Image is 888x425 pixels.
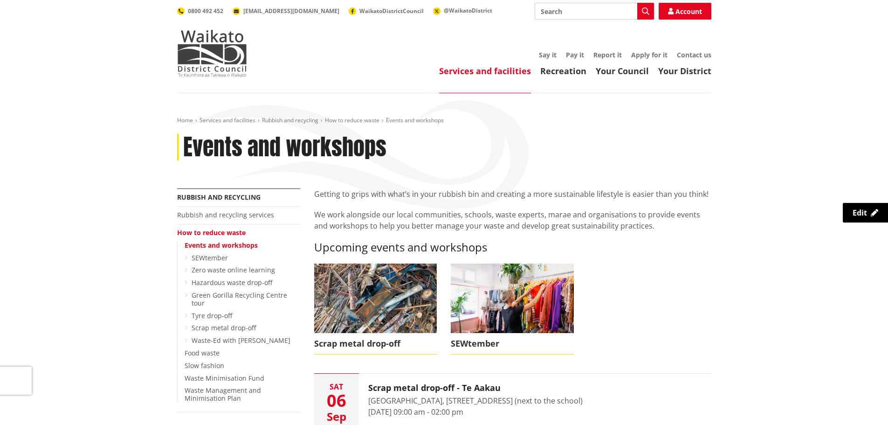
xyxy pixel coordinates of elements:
[185,386,261,403] a: Waste Management and Minimisation Plan
[596,65,649,77] a: Your Council
[444,7,492,14] span: @WaikatoDistrict
[192,323,256,332] a: Scrap metal drop-off
[566,50,584,59] a: Pay it
[192,336,290,345] a: Waste-Ed with [PERSON_NAME]
[677,50,711,59] a: Contact us
[451,264,574,355] a: SEWtember
[185,361,224,370] a: Slow fashion
[192,311,232,320] a: Tyre drop-off
[349,7,424,15] a: WaikatoDistrictCouncil
[177,210,274,219] a: Rubbish and recycling services
[658,65,711,77] a: Your District
[368,395,583,406] div: [GEOGRAPHIC_DATA], [STREET_ADDRESS] (next to the school)
[325,116,379,124] a: How to reduce waste
[540,65,586,77] a: Recreation
[314,209,711,231] p: We work alongside our local communities, schools, waste experts, marae and organisations to provi...
[368,407,463,417] time: [DATE] 09:00 am - 02:00 pm
[359,7,424,15] span: WaikatoDistrictCouncil
[192,265,275,274] a: Zero waste online learning
[659,3,711,20] a: Account
[200,116,255,124] a: Services and facilities
[314,188,711,200] p: Getting to grips with what’s in your rubbish bin and creating a more sustainable lifestyle is eas...
[314,241,711,254] h3: Upcoming events and workshops
[177,117,711,125] nav: breadcrumb
[314,392,359,409] div: 06
[314,411,359,422] div: Sep
[314,383,359,390] div: Sat
[192,253,228,262] a: SEWtember
[386,116,444,124] span: Events and workshops
[368,383,583,393] h3: Scrap metal drop-off - Te Aakau
[233,7,339,15] a: [EMAIL_ADDRESS][DOMAIN_NAME]
[192,291,287,307] a: Green Gorilla Recycling Centre tour
[433,7,492,14] a: @WaikatoDistrict
[185,348,220,357] a: Food waste
[177,228,246,237] a: How to reduce waste
[314,264,437,355] a: Scrap metal drop-off
[177,7,223,15] a: 0800 492 452
[177,30,247,77] img: Waikato District Council - Te Kaunihera aa Takiwaa o Waikato
[262,116,318,124] a: Rubbish and recycling
[243,7,339,15] span: [EMAIL_ADDRESS][DOMAIN_NAME]
[188,7,223,15] span: 0800 492 452
[451,264,574,333] img: SEWtember
[183,134,386,161] h1: Events and workshops
[843,203,888,223] a: Edit
[451,333,574,355] span: SEWtember
[314,264,437,333] img: Scrap metal
[177,116,193,124] a: Home
[192,278,272,287] a: Hazardous waste drop-off
[185,374,264,383] a: Waste Minimisation Fund
[314,333,437,355] span: Scrap metal drop-off
[439,65,531,77] a: Services and facilities
[535,3,654,20] input: Search input
[539,50,557,59] a: Say it
[177,193,261,202] a: Rubbish and recycling
[593,50,622,59] a: Report it
[853,208,867,218] span: Edit
[185,241,258,250] a: Events and workshops
[631,50,668,59] a: Apply for it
